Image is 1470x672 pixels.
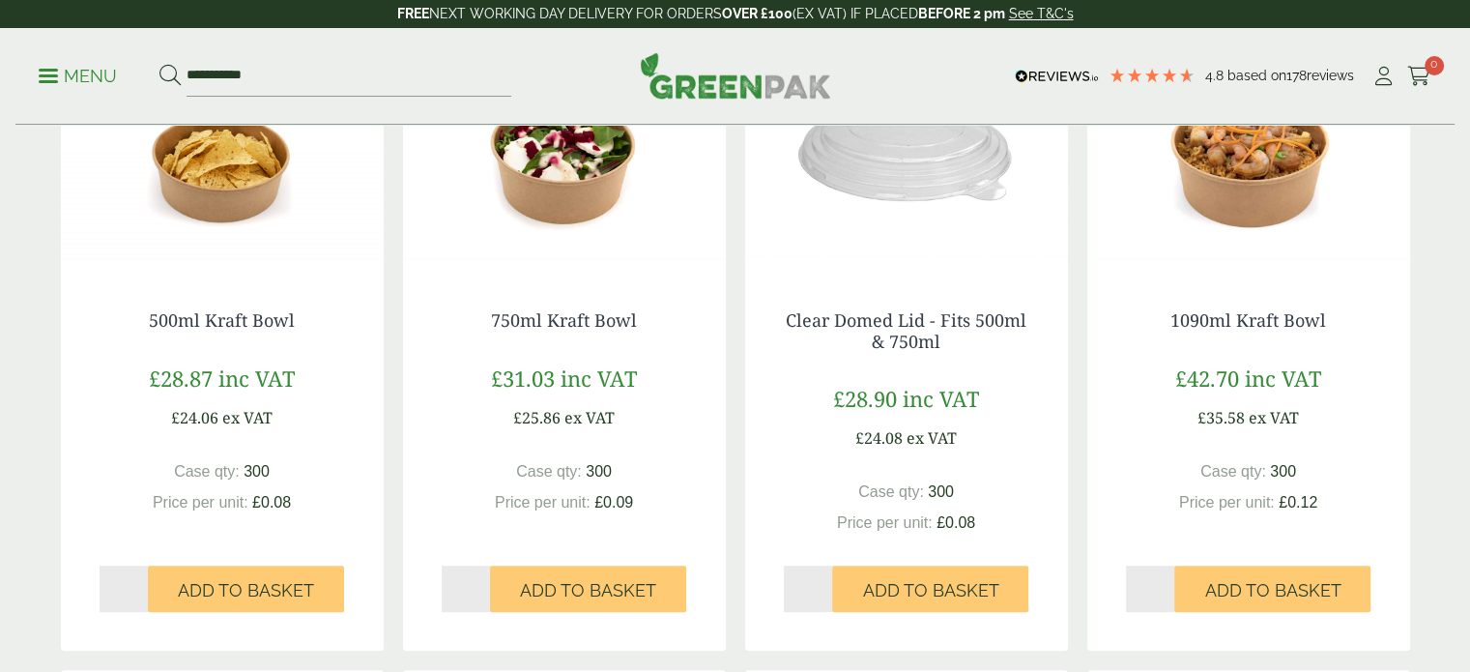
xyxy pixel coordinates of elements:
button: Add to Basket [490,566,686,612]
a: See T&C's [1009,6,1074,21]
img: Kraft Bowl 750ml with Goats Cheese Salad Open [403,30,726,272]
span: inc VAT [561,364,637,393]
span: Case qty: [174,463,240,480]
span: Price per unit: [495,494,591,511]
div: 4.78 Stars [1109,67,1196,84]
span: £24.06 [171,407,218,428]
span: £31.03 [491,364,555,393]
span: Price per unit: [153,494,248,511]
span: Based on [1227,68,1286,83]
span: inc VAT [218,364,295,393]
span: Price per unit: [1179,494,1275,511]
a: 0 [1407,62,1431,91]
span: Case qty: [858,483,924,500]
span: £0.08 [937,514,975,531]
strong: BEFORE 2 pm [918,6,1005,21]
button: Add to Basket [1174,566,1370,612]
span: £28.87 [149,364,213,393]
span: £24.08 [855,427,903,449]
img: Kraft Bowl 1090ml with Prawns and Rice [1087,30,1410,272]
span: 4.8 [1205,68,1227,83]
a: 750ml Kraft Bowl [491,308,637,332]
span: £35.58 [1197,407,1245,428]
strong: OVER £100 [722,6,793,21]
span: reviews [1307,68,1354,83]
img: Kraft Bowl 500ml with Nachos [61,30,384,272]
span: ex VAT [907,427,957,449]
span: £42.70 [1175,364,1239,393]
span: 178 [1286,68,1307,83]
span: Case qty: [1200,463,1266,480]
span: inc VAT [903,384,979,413]
span: 0 [1425,56,1444,75]
i: My Account [1371,67,1396,86]
a: Menu [39,65,117,84]
span: Add to Basket [520,580,656,601]
img: GreenPak Supplies [640,52,831,99]
a: Clear Domed Lid - Fits 500ml & 750ml [786,308,1026,353]
span: £28.90 [833,384,897,413]
span: £25.86 [513,407,561,428]
span: Add to Basket [178,580,314,601]
span: ex VAT [564,407,615,428]
span: 300 [586,463,612,480]
span: £0.12 [1279,494,1317,511]
span: Add to Basket [862,580,998,601]
span: ex VAT [222,407,273,428]
a: 500ml Kraft Bowl [149,308,295,332]
span: £0.09 [594,494,633,511]
span: Price per unit: [837,514,933,531]
span: 300 [244,463,270,480]
button: Add to Basket [148,566,344,612]
span: Add to Basket [1204,580,1340,601]
p: Menu [39,65,117,88]
span: 300 [1270,463,1296,480]
span: 300 [928,483,954,500]
img: REVIEWS.io [1015,70,1099,83]
span: £0.08 [252,494,291,511]
i: Cart [1407,67,1431,86]
span: ex VAT [1249,407,1299,428]
img: Clear Domed Lid - Fits 750ml-0 [745,30,1068,272]
strong: FREE [397,6,429,21]
span: inc VAT [1245,364,1321,393]
a: 1090ml Kraft Bowl [1170,308,1326,332]
span: Case qty: [516,463,582,480]
button: Add to Basket [832,566,1028,612]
